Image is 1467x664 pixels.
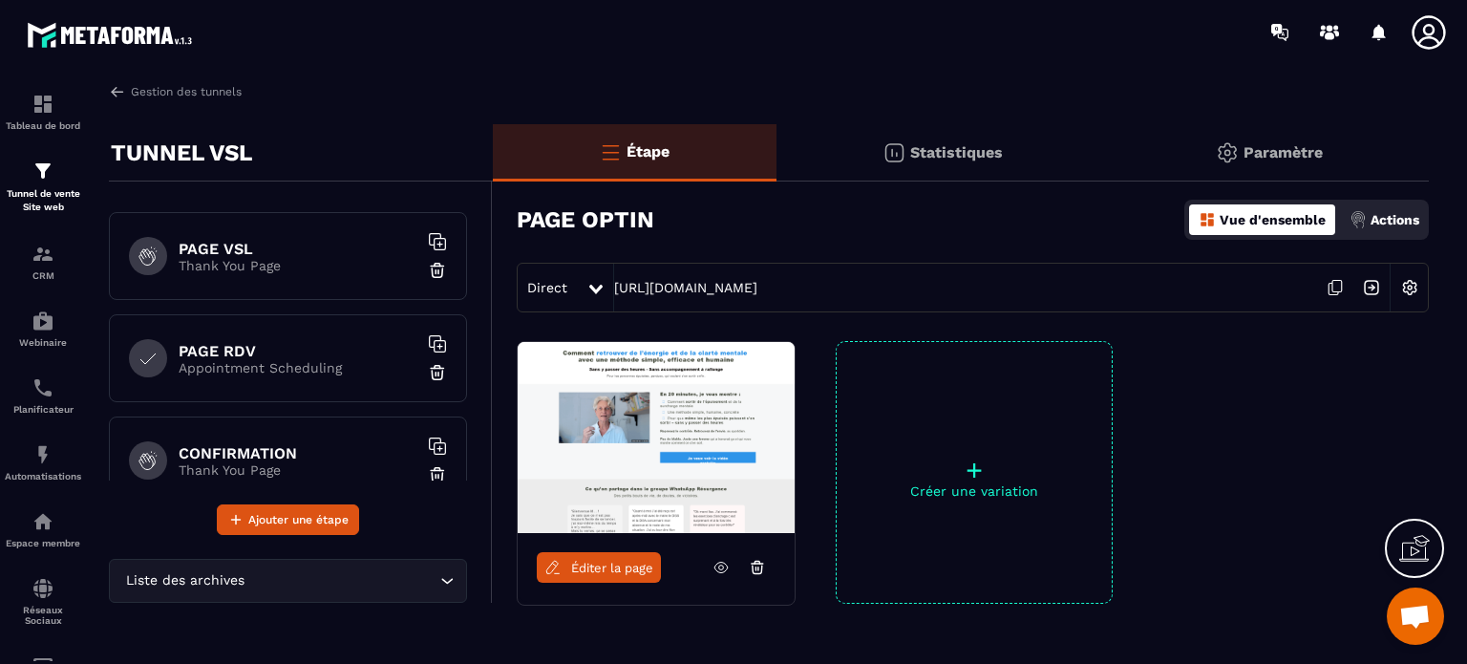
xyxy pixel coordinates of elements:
img: automations [32,510,54,533]
a: automationsautomationsEspace membre [5,496,81,563]
p: Vue d'ensemble [1220,212,1326,227]
a: formationformationTunnel de vente Site web [5,145,81,228]
a: Éditer la page [537,552,661,583]
img: formation [32,93,54,116]
img: trash [428,363,447,382]
p: Thank You Page [179,258,417,273]
a: automationsautomationsAutomatisations [5,429,81,496]
h6: PAGE RDV [179,342,417,360]
span: Direct [527,280,567,295]
a: automationsautomationsWebinaire [5,295,81,362]
a: formationformationTableau de bord [5,78,81,145]
p: CRM [5,270,81,281]
p: Créer une variation [837,483,1112,499]
p: Espace membre [5,538,81,548]
img: trash [428,465,447,484]
img: automations [32,443,54,466]
a: Gestion des tunnels [109,83,242,100]
span: Liste des archives [121,570,248,591]
p: + [837,457,1112,483]
img: setting-w.858f3a88.svg [1392,269,1428,306]
img: trash [428,261,447,280]
img: formation [32,160,54,182]
img: dashboard-orange.40269519.svg [1199,211,1216,228]
p: Statistiques [910,143,1003,161]
p: Tableau de bord [5,120,81,131]
p: Thank You Page [179,462,417,478]
img: arrow-next.bcc2205e.svg [1353,269,1390,306]
img: stats.20deebd0.svg [882,141,905,164]
div: Ouvrir le chat [1387,588,1444,645]
button: Ajouter une étape [217,504,359,535]
img: scheduler [32,376,54,399]
img: setting-gr.5f69749f.svg [1216,141,1239,164]
p: Appointment Scheduling [179,360,417,375]
h3: PAGE OPTIN [517,206,654,233]
p: Planificateur [5,404,81,415]
span: Ajouter une étape [248,510,349,529]
p: Réseaux Sociaux [5,605,81,626]
a: social-networksocial-networkRéseaux Sociaux [5,563,81,640]
div: Search for option [109,559,467,603]
p: Étape [627,142,670,161]
span: Éditer la page [571,561,653,575]
input: Search for option [248,570,436,591]
h6: PAGE VSL [179,240,417,258]
a: formationformationCRM [5,228,81,295]
p: Tunnel de vente Site web [5,187,81,214]
p: Automatisations [5,471,81,482]
img: bars-o.4a397970.svg [599,140,622,163]
img: arrow [109,83,126,100]
a: [URL][DOMAIN_NAME] [614,280,757,295]
img: formation [32,243,54,266]
p: Webinaire [5,337,81,348]
p: Actions [1371,212,1419,227]
p: TUNNEL VSL [111,134,252,172]
img: actions.d6e523a2.png [1350,211,1367,228]
img: image [518,342,795,533]
img: logo [27,17,199,53]
img: social-network [32,577,54,600]
h6: CONFIRMATION [179,444,417,462]
a: schedulerschedulerPlanificateur [5,362,81,429]
img: automations [32,310,54,332]
p: Paramètre [1244,143,1323,161]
